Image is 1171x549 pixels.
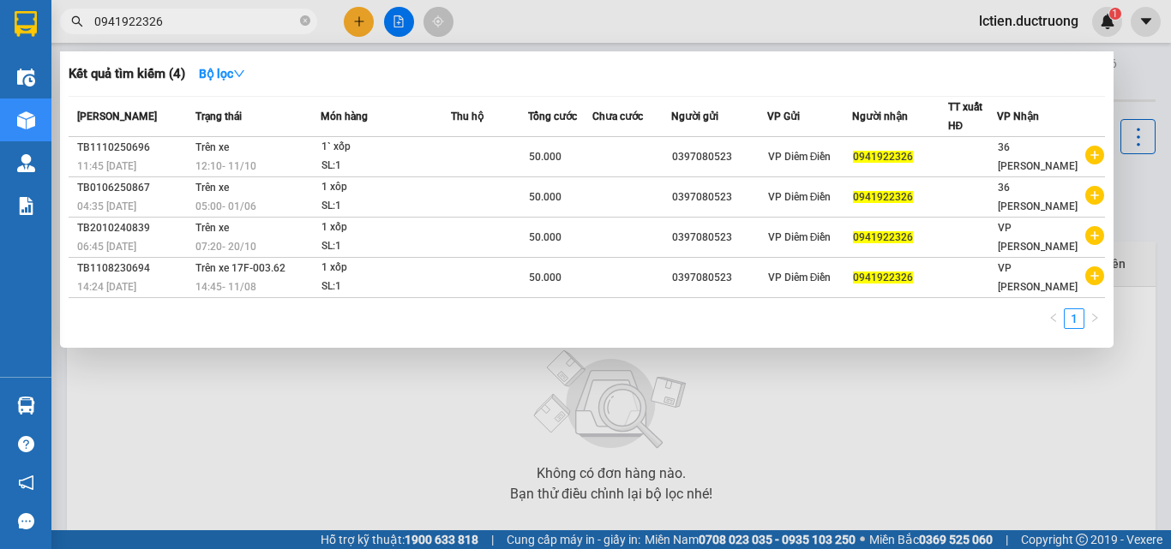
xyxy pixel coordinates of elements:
span: left [1048,313,1059,323]
h3: Kết quả tìm kiếm ( 4 ) [69,65,185,83]
span: down [233,68,245,80]
div: TB1108230694 [77,260,190,277]
button: left [1043,308,1064,329]
span: message [18,513,34,529]
span: 14:24 [DATE] [77,281,136,293]
span: Chưa cước [592,110,643,122]
span: VP Diêm Điền [768,231,832,243]
span: TT xuất HĐ [948,101,982,132]
span: plus-circle [1085,186,1104,205]
span: 50.000 [529,272,561,283]
span: Trên xe [195,141,229,153]
span: close-circle [300,15,310,26]
div: SL: 1 [321,157,450,176]
div: 1 xốp [321,218,450,237]
span: notification [18,474,34,491]
span: Trên xe [195,182,229,194]
img: warehouse-icon [17,69,35,87]
span: VP Nhận [997,110,1039,122]
img: logo-vxr [15,11,37,37]
div: TB1110250696 [77,139,190,157]
img: warehouse-icon [17,154,35,172]
span: Thu hộ [451,110,483,122]
span: VP Diêm Điền [768,272,832,283]
span: 06:45 [DATE] [77,241,136,253]
span: Món hàng [321,110,368,122]
div: 1` xốp [321,138,450,157]
span: 50.000 [529,191,561,203]
div: 0397080523 [672,188,766,206]
span: Tổng cước [528,110,577,122]
span: VP Diêm Điền [768,191,832,203]
span: 14:45 - 11/08 [195,281,256,293]
span: Trên xe [195,222,229,234]
div: TB2010240839 [77,219,190,237]
div: 1 xôp [321,178,450,197]
img: warehouse-icon [17,111,35,129]
span: 12:10 - 11/10 [195,160,256,172]
div: 1 xốp [321,259,450,277]
strong: Bộ lọc [199,67,245,81]
span: Người nhận [852,110,908,122]
span: close-circle [300,14,310,30]
span: VP [PERSON_NAME] [998,222,1078,253]
div: 0397080523 [672,229,766,247]
span: Trạng thái [195,110,242,122]
div: 0397080523 [672,148,766,166]
span: plus-circle [1085,146,1104,164]
span: VP Gửi [767,110,800,122]
span: 11:45 [DATE] [77,160,136,172]
span: Trên xe 17F-003.62 [195,262,285,274]
input: Tìm tên, số ĐT hoặc mã đơn [94,12,297,31]
span: 50.000 [529,151,561,163]
div: TB0106250867 [77,179,190,197]
img: solution-icon [17,197,35,215]
span: VP [PERSON_NAME] [998,262,1078,293]
div: 0397080523 [672,269,766,287]
div: SL: 1 [321,277,450,296]
span: 07:20 - 20/10 [195,241,256,253]
span: question-circle [18,436,34,452]
span: plus-circle [1085,266,1104,285]
button: right [1084,308,1105,329]
span: 04:35 [DATE] [77,200,136,212]
span: 0941922326 [853,151,913,163]
span: 50.000 [529,231,561,243]
span: right [1090,313,1100,323]
div: SL: 1 [321,197,450,216]
li: Previous Page [1043,308,1064,329]
span: 36 [PERSON_NAME] [998,141,1078,172]
span: 05:00 - 01/06 [195,200,256,212]
span: VP Diêm Điền [768,151,832,163]
span: plus-circle [1085,226,1104,245]
span: 36 [PERSON_NAME] [998,182,1078,212]
span: 0941922326 [853,191,913,203]
div: SL: 1 [321,237,450,256]
img: warehouse-icon [17,397,35,415]
li: 1 [1064,308,1084,329]
span: 0941922326 [853,231,913,243]
span: search [71,15,83,27]
a: 1 [1065,309,1084,328]
li: Next Page [1084,308,1105,329]
span: [PERSON_NAME] [77,110,157,122]
span: Người gửi [671,110,718,122]
button: Bộ lọcdown [185,60,259,87]
span: 0941922326 [853,272,913,283]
